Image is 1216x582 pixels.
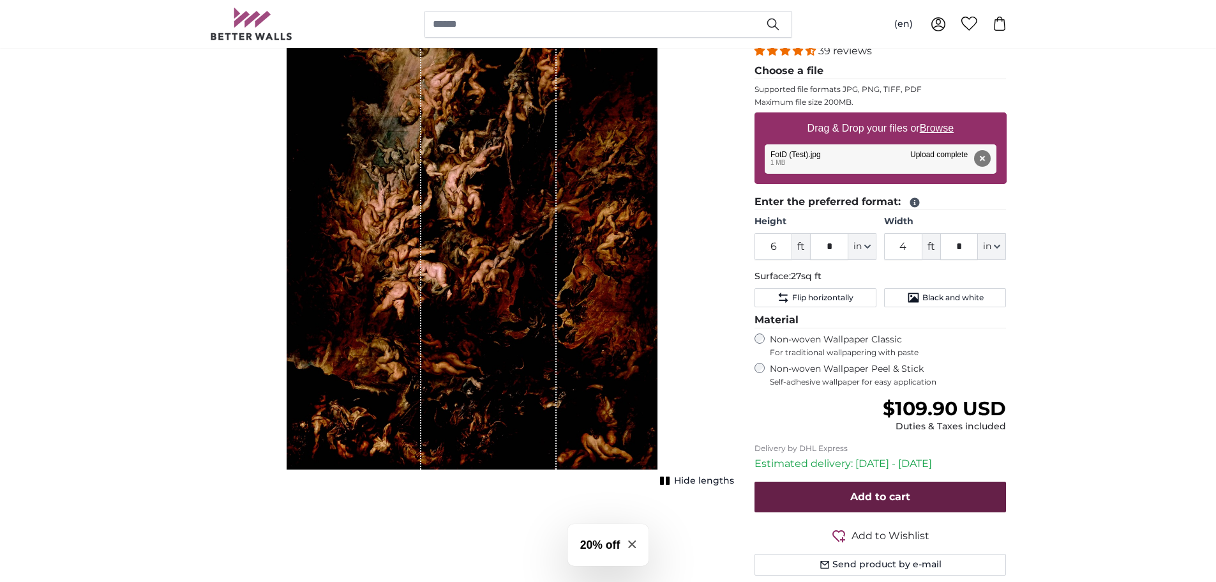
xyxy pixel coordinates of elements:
[754,45,818,57] span: 4.36 stars
[884,215,1006,228] label: Width
[884,288,1006,307] button: Black and white
[770,377,1007,387] span: Self-adhesive wallpaper for easy application
[210,8,293,40] img: Betterwalls
[983,240,991,253] span: in
[792,233,810,260] span: ft
[850,491,910,503] span: Add to cart
[802,116,958,141] label: Drag & Drop your files or
[853,240,862,253] span: in
[883,397,1006,420] span: $109.90 USD
[852,528,929,544] span: Add to Wishlist
[754,84,1007,95] p: Supported file formats JPG, PNG, TIFF, PDF
[883,420,1006,433] div: Duties & Taxes included
[754,456,1007,471] p: Estimated delivery: [DATE] - [DATE]
[791,270,822,282] span: 27sq ft
[818,45,872,57] span: 39 reviews
[754,63,1007,79] legend: Choose a file
[770,363,1007,387] label: Non-woven Wallpaper Peel & Stick
[922,233,940,260] span: ft
[920,123,954,134] u: Browse
[656,472,734,490] button: Hide lengths
[770,333,1007,358] label: Non-woven Wallpaper Classic
[978,233,1006,260] button: in
[754,194,1007,210] legend: Enter the preferred format:
[848,233,876,260] button: in
[754,215,876,228] label: Height
[792,293,853,303] span: Flip horizontally
[754,97,1007,107] p: Maximum file size 200MB.
[754,528,1007,544] button: Add to Wishlist
[770,348,1007,358] span: For traditional wallpapering with paste
[884,13,923,36] button: (en)
[674,475,734,487] span: Hide lengths
[754,554,1007,576] button: Send product by e-mail
[754,482,1007,512] button: Add to cart
[754,443,1007,454] p: Delivery by DHL Express
[754,288,876,307] button: Flip horizontally
[922,293,984,303] span: Black and white
[754,312,1007,328] legend: Material
[754,270,1007,283] p: Surface:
